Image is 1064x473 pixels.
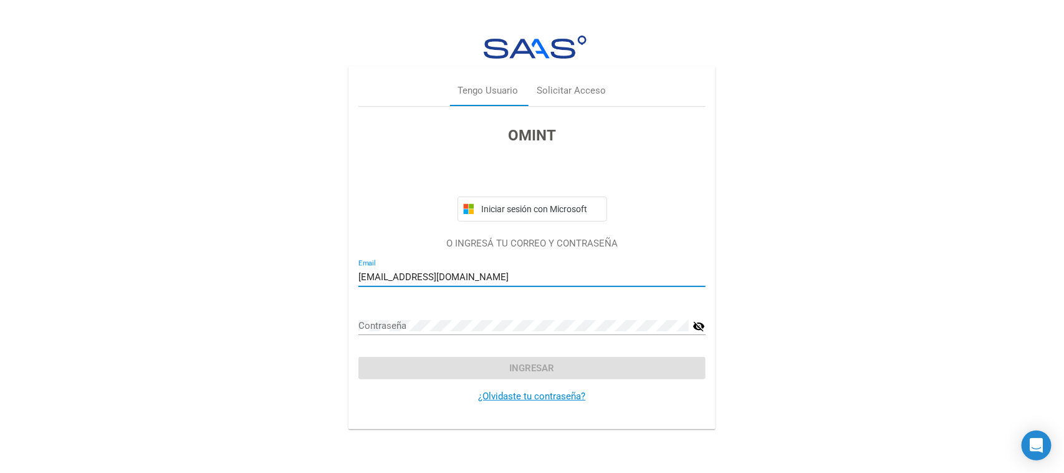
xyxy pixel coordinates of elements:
[458,197,607,222] button: Iniciar sesión con Microsoft
[479,204,601,214] span: Iniciar sesión con Microsoft
[1022,431,1052,461] div: Open Intercom Messenger
[451,160,613,188] iframe: Botón de Acceder con Google
[510,363,555,374] span: Ingresar
[537,84,606,99] div: Solicitar Acceso
[358,357,706,379] button: Ingresar
[358,124,706,147] h3: OMINT
[358,236,706,251] p: O INGRESÁ TU CORREO Y CONTRASEÑA
[479,391,586,402] a: ¿Olvidaste tu contraseña?
[458,84,519,99] div: Tengo Usuario
[693,319,706,334] mat-icon: visibility_off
